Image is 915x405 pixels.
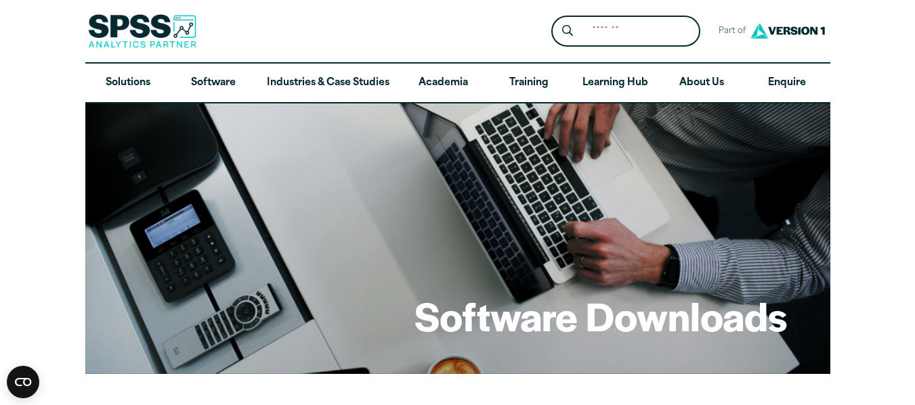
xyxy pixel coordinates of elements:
[562,25,573,37] svg: Search magnifying glass icon
[85,64,830,103] nav: Desktop version of site main menu
[7,366,39,398] button: Open CMP widget
[747,18,828,43] img: Version1 Logo
[414,289,787,342] h1: Software Downloads
[744,64,830,103] a: Enquire
[711,22,747,41] span: Part of
[171,64,256,103] a: Software
[572,64,659,103] a: Learning Hub
[88,14,196,48] img: SPSS Analytics Partner
[555,19,580,44] button: Search magnifying glass icon
[85,64,171,103] a: Solutions
[551,16,700,47] form: Site Header Search Form
[659,64,744,103] a: About Us
[256,64,400,103] a: Industries & Case Studies
[486,64,571,103] a: Training
[400,64,486,103] a: Academia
